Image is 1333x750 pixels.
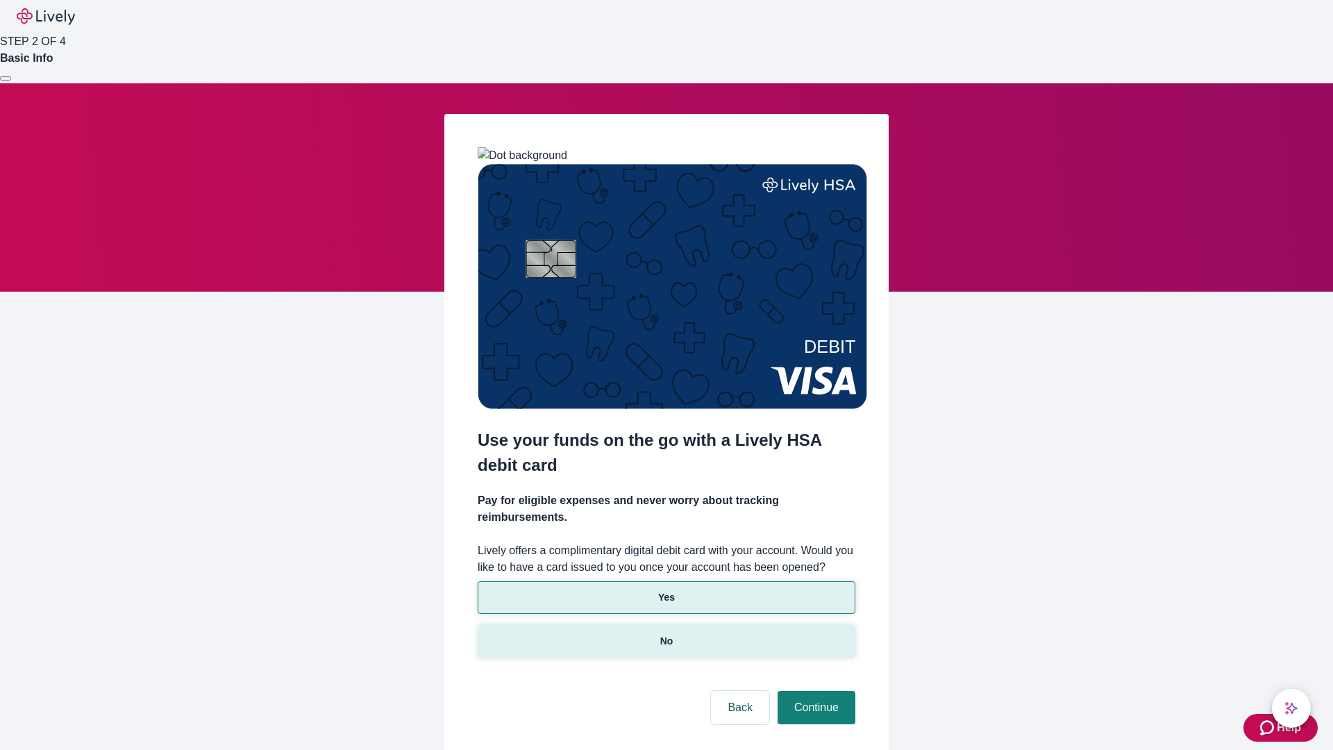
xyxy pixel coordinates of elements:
[658,590,675,605] p: Yes
[711,691,769,724] button: Back
[1243,714,1318,742] button: Zendesk support iconHelp
[778,691,855,724] button: Continue
[478,581,855,614] button: Yes
[660,634,673,649] p: No
[1272,689,1311,728] button: chat
[478,625,855,658] button: No
[478,147,567,164] img: Dot background
[478,164,867,409] img: Debit card
[1260,719,1277,736] svg: Zendesk support icon
[17,8,75,25] img: Lively
[478,428,855,478] h2: Use your funds on the go with a Lively HSA debit card
[478,542,855,576] label: Lively offers a complimentary digital debit card with your account. Would you like to have a card...
[1284,701,1298,715] svg: Lively AI Assistant
[478,492,855,526] h4: Pay for eligible expenses and never worry about tracking reimbursements.
[1277,719,1301,736] span: Help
